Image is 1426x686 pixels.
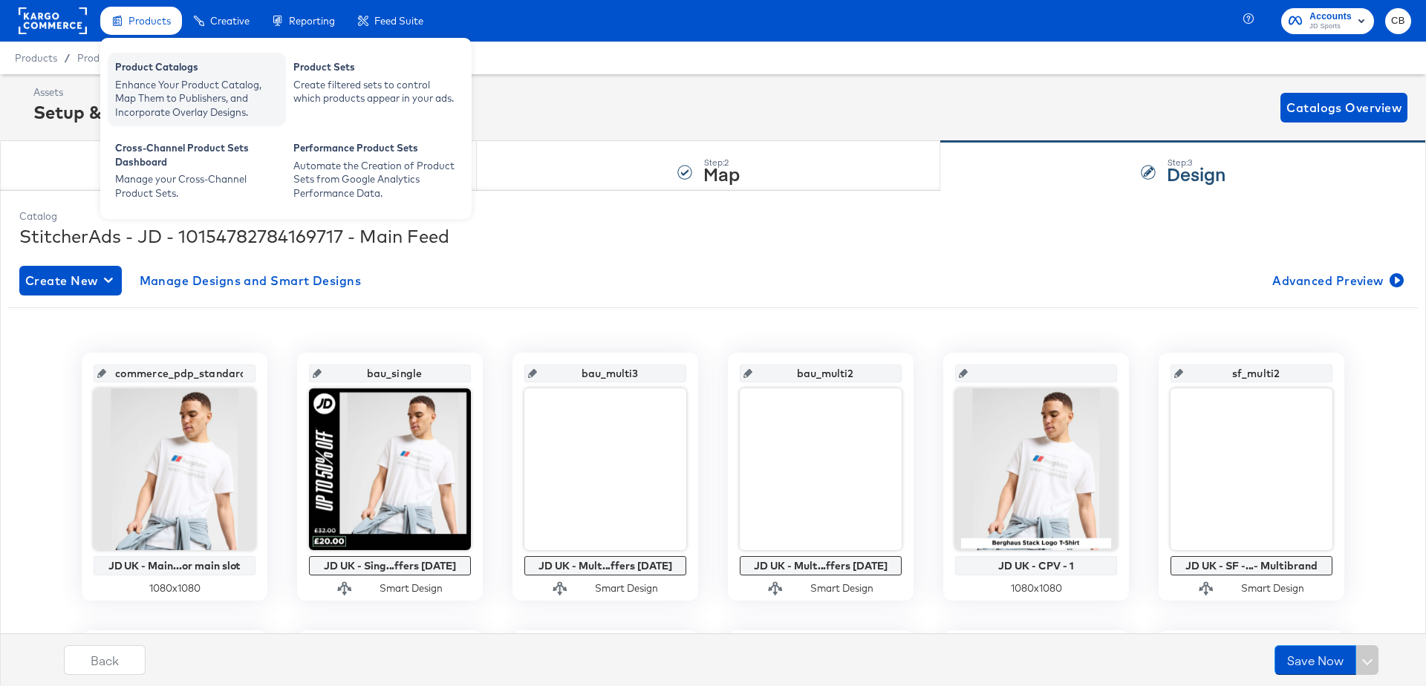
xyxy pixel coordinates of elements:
span: Feed Suite [374,15,423,27]
div: 1080 x 1080 [955,581,1117,595]
button: Advanced Preview [1266,266,1407,295]
span: Products [15,52,57,64]
a: Product Catalogs [77,52,160,64]
span: JD Sports [1309,21,1352,33]
div: StitcherAds - JD - 10154782784169717 - Main Feed [19,223,1407,249]
span: Create New [25,270,116,291]
div: 1080 x 1080 [94,581,255,595]
div: Catalog [19,209,1407,223]
span: Catalogs Overview [1286,97,1401,118]
button: AccountsJD Sports [1281,8,1374,34]
span: Reporting [289,15,335,27]
span: / [57,52,77,64]
div: JD UK - CPV - 1 [959,560,1113,572]
div: Smart Design [380,581,443,595]
div: Assets [33,85,220,99]
div: Step: 3 [1167,157,1225,168]
button: Manage Designs and Smart Designs [134,266,368,295]
strong: Design [1167,161,1225,186]
strong: Map [703,161,740,186]
div: Step: 2 [703,157,740,168]
div: Setup & Map Catalog [33,99,220,125]
span: CB [1391,13,1405,30]
button: CB [1385,8,1411,34]
button: Catalogs Overview [1280,93,1407,122]
span: Accounts [1309,9,1352,24]
div: JD UK - SF -...- Multibrand [1174,560,1329,572]
span: Manage Designs and Smart Designs [140,270,362,291]
div: JD UK - Main...or main slot [97,560,252,572]
div: JD UK - Sing...ffers [DATE] [313,560,467,572]
div: Smart Design [810,581,873,595]
div: JD UK - Mult...ffers [DATE] [528,560,683,572]
span: Products [128,15,171,27]
div: Smart Design [595,581,658,595]
button: Save Now [1274,645,1356,675]
button: Create New [19,266,122,295]
button: Back [64,645,146,675]
span: Advanced Preview [1272,270,1401,291]
div: JD UK - Mult...ffers [DATE] [743,560,898,572]
div: Smart Design [1241,581,1304,595]
span: Creative [210,15,250,27]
